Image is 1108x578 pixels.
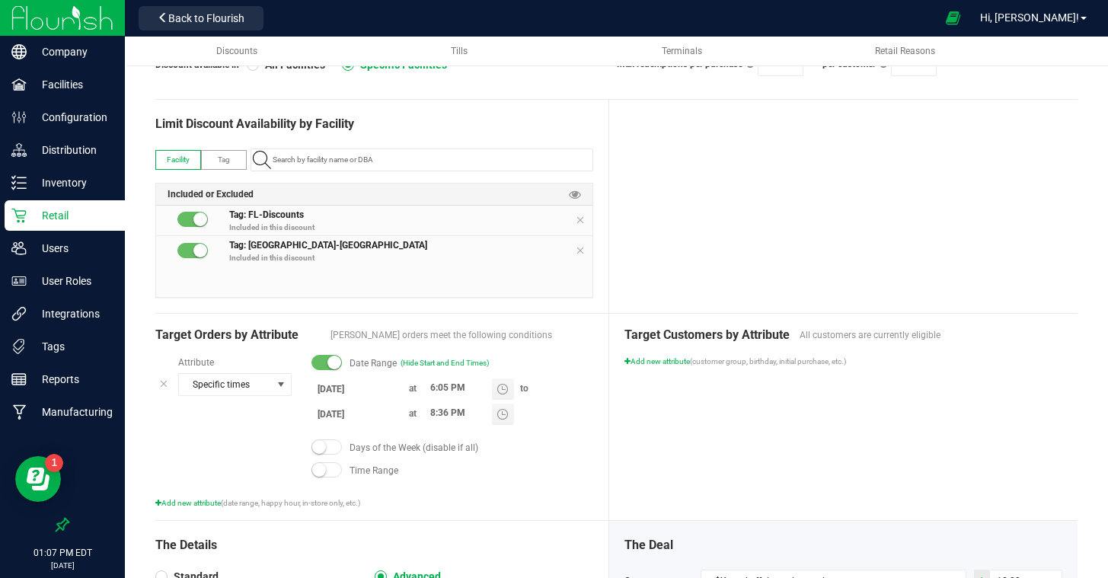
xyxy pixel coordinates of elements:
[11,142,27,158] inline-svg: Distribution
[11,372,27,387] inline-svg: Reports
[330,328,593,342] span: [PERSON_NAME] orders meet the following conditions
[350,441,478,455] span: Days of the Week (disable if all)
[403,408,423,419] span: at
[875,46,935,56] span: Retail Reasons
[624,357,690,366] span: Add new attribute
[492,378,514,400] span: Toggle time list
[569,187,581,202] span: Preview
[27,43,118,61] p: Company
[423,378,492,398] input: Toggle time list
[155,536,593,554] div: The Details
[155,115,593,133] div: Limit Discount Availability by Facility
[156,184,592,206] div: Included or Excluded
[576,241,585,260] span: Remove
[45,454,63,472] iframe: Resource center unread badge
[576,211,585,229] span: Remove
[55,517,70,532] label: Pin the sidebar to full width on large screens
[27,174,118,192] p: Inventory
[800,328,1062,342] span: All customers are currently eligible
[7,560,118,571] p: [DATE]
[492,404,514,425] span: Toggle time list
[311,379,403,398] input: Start Date
[229,207,304,220] span: Tag: FL-Discounts
[423,404,492,423] input: Toggle time list
[229,222,593,233] p: Included in this discount
[179,374,272,395] span: Specific times
[11,77,27,92] inline-svg: Facilities
[216,46,257,56] span: Discounts
[7,546,118,560] p: 01:07 PM EDT
[624,536,1062,554] div: The Deal
[401,357,489,369] span: (Hide Start and End Times)
[311,404,403,423] input: End Date
[350,356,397,370] span: Date Range
[27,206,118,225] p: Retail
[350,464,398,477] span: Time Range
[27,305,118,323] p: Integrations
[451,46,468,56] span: Tills
[229,252,593,263] p: Included in this discount
[11,306,27,321] inline-svg: Integrations
[27,272,118,290] p: User Roles
[27,337,118,356] p: Tags
[662,46,702,56] span: Terminals
[11,241,27,256] inline-svg: Users
[218,155,230,164] span: Tag
[980,11,1079,24] span: Hi, [PERSON_NAME]!
[27,403,118,421] p: Manufacturing
[11,273,27,289] inline-svg: User Roles
[221,499,360,507] span: (date range, happy hour, in-store only, etc.)
[178,356,296,369] label: Attribute
[167,155,190,164] span: Facility
[27,141,118,159] p: Distribution
[155,326,323,344] span: Target Orders by Attribute
[936,3,970,33] span: Open Ecommerce Menu
[229,238,427,251] span: Tag: [GEOGRAPHIC_DATA]-[GEOGRAPHIC_DATA]
[253,151,271,169] inline-svg: Search
[624,326,792,344] span: Target Customers by Attribute
[11,44,27,59] inline-svg: Company
[155,499,221,507] span: Add new attribute
[27,108,118,126] p: Configuration
[139,6,263,30] button: Back to Flourish
[11,404,27,420] inline-svg: Manufacturing
[690,357,846,366] span: (customer group, birthday, initial purchase, etc.)
[514,383,535,394] span: to
[27,239,118,257] p: Users
[11,208,27,223] inline-svg: Retail
[403,383,423,394] span: at
[27,370,118,388] p: Reports
[11,110,27,125] inline-svg: Configuration
[11,339,27,354] inline-svg: Tags
[15,456,61,502] iframe: Resource center
[168,12,244,24] span: Back to Flourish
[27,75,118,94] p: Facilities
[267,149,592,171] input: NO DATA FOUND
[11,175,27,190] inline-svg: Inventory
